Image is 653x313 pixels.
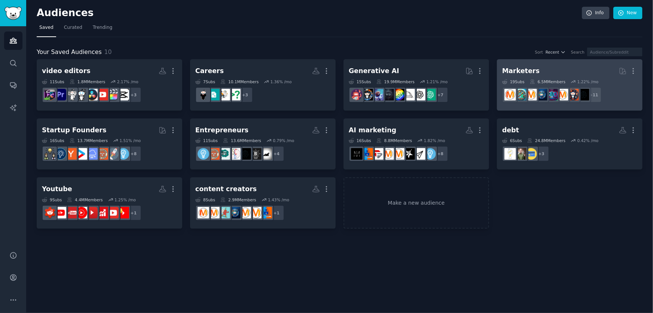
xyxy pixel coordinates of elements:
div: 1.51 % /mo [119,138,141,143]
div: 24.8M Members [527,138,565,143]
a: Youtube9Subs4.4MMembers1.25% /mo+1NewYouTubeChannelsYoutube_AutomationYoutubeSelfPromotionYoutube... [37,177,182,229]
div: 1.22 % /mo [577,79,599,84]
span: Trending [93,24,112,31]
img: StableDiffusion [372,89,384,100]
div: 1.82 % /mo [424,138,445,143]
img: RemoteJobs [219,89,230,100]
div: 11 Sub s [195,138,218,143]
div: 0.79 % /mo [273,138,294,143]
img: YoutubePromotionn [86,207,98,219]
img: NewYouTubeChannels [118,207,129,219]
img: marketing [208,207,220,219]
a: AI marketing16Subs8.8MMembers1.82% /mo+8Entrepreneurstartups_promotionSaaSMarketingadvertisingmar... [344,118,489,170]
img: YoutubeMusic [76,207,87,219]
div: content creators [195,184,257,194]
div: 16 Sub s [42,138,64,143]
img: OpenAI [414,89,425,100]
div: video editors [42,66,91,76]
a: New [613,7,643,19]
div: + 8 [126,146,141,162]
div: + 4 [269,146,284,162]
div: Search [571,49,585,55]
div: debt [502,126,519,135]
img: Youtube_Automation [107,207,119,219]
div: AI marketing [349,126,396,135]
img: PartneredYoutube [44,207,56,219]
img: Entrepreneur [198,148,209,160]
img: digital_marketing [229,207,241,219]
img: GummySearch logo [4,7,22,20]
span: Recent [546,49,559,55]
img: GetMoreViewsYT [97,89,108,100]
div: Startup Founders [42,126,106,135]
img: davinciresolve [86,89,98,100]
img: SaaSMarketing [403,148,415,160]
div: 15 Sub s [349,79,371,84]
img: SEO [546,89,558,100]
img: advertising [393,148,405,160]
div: 9 Sub s [42,197,62,202]
img: growmybusiness [44,148,56,160]
div: + 11 [586,87,602,103]
img: socialmedia [567,89,579,100]
img: finalcutpro [107,89,119,100]
div: + 8 [433,146,448,162]
div: 1.43 % /mo [268,197,289,202]
a: content creators8Subs2.9MMembers1.43% /mo+1DigitalMarketingHackcontent_marketingDigitalMarketingd... [190,177,336,229]
img: GPT3 [393,89,405,100]
img: CapCut [118,89,129,100]
a: debt6Subs24.8MMembers0.42% /mo+3CreditCardsDaveRamseyDebtAdvice [497,118,643,170]
img: MarketersSuccessClub [351,148,363,160]
div: 6.5M Members [530,79,565,84]
img: videography [65,89,77,100]
div: Sort [535,49,543,55]
img: DebtAdvice [504,148,516,160]
img: DigitalMarketingHack [260,207,272,219]
div: 7 Sub s [195,79,215,84]
div: 13.7M Members [70,138,108,143]
div: Marketers [502,66,540,76]
img: SaaS [86,148,98,160]
img: CreditCards [525,148,537,160]
img: digital_marketing [536,89,547,100]
a: Entrepreneurs11Subs13.6MMembers0.79% /mo+4antiworkBusiness_IdeasAiForSmallBusinessSmallBusinessCa... [190,118,336,170]
div: 0.42 % /mo [577,138,599,143]
div: Careers [195,66,224,76]
img: AskMarketing [198,207,209,219]
img: antiwork [260,148,272,160]
img: EntrepreneurRideAlong [97,148,108,160]
img: Entrepreneurship [55,148,66,160]
a: Careers7Subs10.1MMembers1.36% /mo+3cscareerquestionsRemoteJobsjobscareerguidance [190,59,336,111]
img: AiForSmallBusiness [239,148,251,160]
span: Curated [64,24,82,31]
span: Your Saved Audiences [37,48,102,57]
div: 1.36 % /mo [271,79,292,84]
img: EntrepreneurRideAlong [208,148,220,160]
img: aiArt [361,89,373,100]
div: 2.17 % /mo [117,79,138,84]
img: ChatGPT [424,89,436,100]
img: DaveRamsey [515,148,527,160]
a: Make a new audience [344,177,489,229]
div: 19.9M Members [376,79,415,84]
div: 10.1M Members [220,79,259,84]
div: 8 Sub s [195,197,215,202]
img: marketing [557,89,568,100]
div: + 3 [237,87,253,103]
img: SmallBusinessCanada [229,148,241,160]
img: startups [107,148,119,160]
img: content_marketing [250,207,262,219]
div: Entrepreneurs [195,126,248,135]
span: 10 [104,48,112,55]
img: ycombinator [65,148,77,160]
img: startups_promotion [414,148,425,160]
img: weirddalle [382,89,394,100]
div: 19 Sub s [502,79,525,84]
a: Startup Founders16Subs13.7MMembers1.51% /mo+8EntrepreneurstartupsEntrepreneurRideAlongSaaSstartup... [37,118,182,170]
a: Trending [90,22,115,37]
img: DigitalMarketing [525,89,537,100]
div: Generative AI [349,66,399,76]
img: youtubers [55,207,66,219]
img: Entrepreneur [424,148,436,160]
img: startup [76,148,87,160]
